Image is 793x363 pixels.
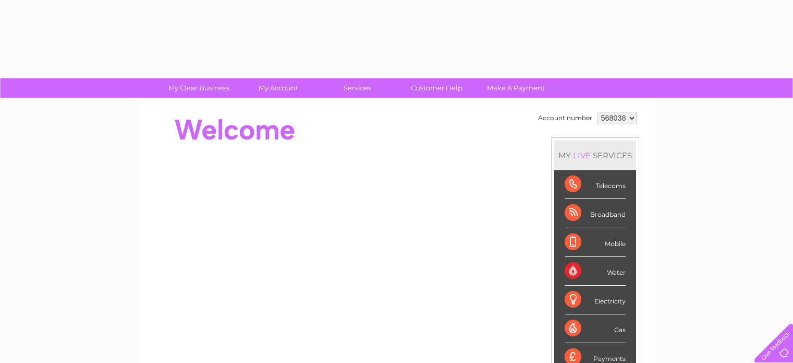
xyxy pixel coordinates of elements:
[314,78,400,98] a: Services
[571,150,593,160] div: LIVE
[565,199,626,228] div: Broadband
[565,257,626,286] div: Water
[473,78,559,98] a: Make A Payment
[565,228,626,257] div: Mobile
[156,78,242,98] a: My Clear Business
[565,286,626,314] div: Electricity
[535,109,595,127] td: Account number
[394,78,480,98] a: Customer Help
[565,314,626,343] div: Gas
[235,78,321,98] a: My Account
[554,140,636,170] div: MY SERVICES
[565,170,626,199] div: Telecoms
